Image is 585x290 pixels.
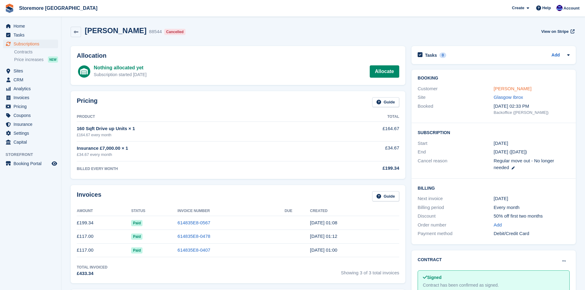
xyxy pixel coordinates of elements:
a: 614835E8-0478 [177,234,210,239]
a: [PERSON_NAME] [494,86,532,91]
span: Pricing [14,102,50,111]
span: Create [512,5,524,11]
span: Booking Portal [14,159,50,168]
a: menu [3,138,58,146]
div: Cancelled [164,29,185,35]
h2: Contract [418,257,442,263]
span: Paid [131,220,142,226]
td: £117.00 [77,230,131,243]
div: Subscription started [DATE] [94,72,146,78]
div: Site [418,94,493,101]
span: Subscriptions [14,40,50,48]
div: Every month [494,204,570,211]
time: 2025-08-01 00:08:57 UTC [310,220,337,225]
time: 2025-07-01 00:12:20 UTC [310,234,337,239]
a: menu [3,129,58,137]
a: Storemore [GEOGRAPHIC_DATA] [17,3,100,13]
div: Insurance £7,000.00 × 1 [77,145,328,152]
span: Price increases [14,57,44,63]
div: 88544 [149,28,162,35]
time: 2025-06-01 00:00:00 UTC [494,140,508,147]
span: Account [564,5,579,11]
a: 614835E8-0567 [177,220,210,225]
div: £199.34 [328,165,400,172]
a: menu [3,102,58,111]
th: Amount [77,206,131,216]
a: menu [3,84,58,93]
span: Settings [14,129,50,137]
div: Order number [418,222,493,229]
td: £199.34 [77,216,131,230]
span: View on Stripe [541,29,568,35]
span: Coupons [14,111,50,120]
div: £433.34 [77,270,107,277]
h2: Billing [418,185,570,191]
a: menu [3,75,58,84]
div: Start [418,140,493,147]
th: Invoice Number [177,206,285,216]
a: menu [3,31,58,39]
td: £34.67 [328,141,400,161]
a: menu [3,40,58,48]
a: menu [3,93,58,102]
span: Sites [14,67,50,75]
th: Product [77,112,328,122]
span: CRM [14,75,50,84]
th: Created [310,206,399,216]
a: View on Stripe [539,26,576,37]
div: Backoffice ([PERSON_NAME]) [494,110,570,116]
h2: Pricing [77,97,98,107]
a: Preview store [51,160,58,167]
a: Add [552,52,560,59]
h2: Subscription [418,129,570,135]
div: End [418,149,493,156]
div: [DATE] [494,195,570,202]
a: Guide [372,191,399,201]
span: [DATE] ([DATE]) [494,149,527,154]
h2: Allocation [77,52,399,59]
th: Due [285,206,310,216]
div: £34.67 every month [77,152,328,158]
a: Contracts [14,49,58,55]
div: NEW [48,56,58,63]
div: Contract has been confirmed as signed. [423,282,564,288]
div: Customer [418,85,493,92]
a: Guide [372,97,399,107]
a: 614835E8-0407 [177,247,210,253]
th: Total [328,112,400,122]
h2: [PERSON_NAME] [85,26,146,35]
div: Nothing allocated yet [94,64,146,72]
h2: Invoices [77,191,101,201]
th: Status [131,206,177,216]
span: Help [542,5,551,11]
div: Total Invoiced [77,265,107,270]
div: Signed [423,274,564,281]
div: Debit/Credit Card [494,230,570,237]
td: £164.67 [328,122,400,141]
span: Insurance [14,120,50,129]
div: £164.67 every month [77,132,328,138]
div: BILLED EVERY MONTH [77,166,328,172]
a: Glasgow Ibrox [494,95,523,100]
div: [DATE] 02:33 PM [494,103,570,110]
div: Billing period [418,204,493,211]
time: 2025-06-01 00:00:29 UTC [310,247,337,253]
a: menu [3,120,58,129]
span: Invoices [14,93,50,102]
div: Booked [418,103,493,116]
span: Showing 3 of 3 total invoices [341,265,399,277]
img: stora-icon-8386f47178a22dfd0bd8f6a31ec36ba5ce8667c1dd55bd0f319d3a0aa187defe.svg [5,4,14,13]
img: Angela [556,5,563,11]
h2: Tasks [425,52,437,58]
a: menu [3,22,58,30]
a: Allocate [370,65,399,78]
a: menu [3,111,58,120]
span: Home [14,22,50,30]
a: Add [494,222,502,229]
div: Discount [418,213,493,220]
td: £117.00 [77,243,131,257]
a: menu [3,67,58,75]
span: Capital [14,138,50,146]
span: Analytics [14,84,50,93]
div: 0 [439,52,447,58]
